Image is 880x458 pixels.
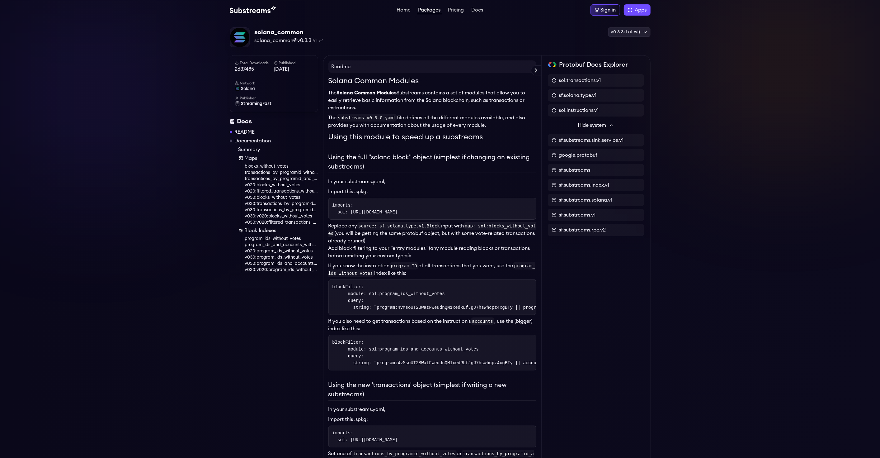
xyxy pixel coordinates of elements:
[559,151,598,159] span: google.protobuf
[238,146,318,153] a: Summary
[328,262,535,277] code: program_ids_without_votes
[245,219,318,226] a: v030:v020:filtered_transactions_without_votes
[328,114,536,129] p: The file defines all the different modules available, and also provides you with documentation ab...
[352,450,457,457] code: transactions_by_programid_without_votes
[235,101,313,107] a: StreamingFast
[235,137,271,145] a: Documentation
[635,6,647,14] span: Apps
[241,101,272,107] span: StreamingFast
[274,60,313,65] h6: Published
[238,155,318,162] a: Maps
[332,284,662,310] code: blockFilter: module: sol:program_ids_without_votes query: string: "program:4vMsoUT2BWatFweudnQM1x...
[591,4,620,16] a: Sign in
[238,228,243,233] img: Block Index icon
[245,207,318,213] a: v030:transactions_by_programid_and_account_without_votes
[245,260,318,267] a: v030:program_ids_and_accounts_without_votes
[328,131,536,143] h1: Using this module to speed up a substreams
[328,188,536,195] li: Import this .spkg:
[328,222,536,245] p: Replace any input with (you will be getting the same protobuf object, but with some vote-related ...
[319,39,323,42] button: Copy .spkg link to clipboard
[396,7,412,14] a: Home
[238,227,318,234] a: Block Indexes
[337,90,397,95] strong: Solana Common Modules
[230,117,318,126] div: Docs
[245,213,318,219] a: v030:v020:blocks_without_votes
[245,176,318,182] a: transactions_by_programid_and_account_without_votes
[245,254,318,260] a: v030:program_ids_without_votes
[328,416,536,423] li: Import this .spkg:
[235,60,274,65] h6: Total Downloads
[328,380,536,401] h2: Using the new 'transactions' object (simplest if writing a new substreams)
[471,317,494,325] code: accounts
[238,156,243,161] img: Map icon
[357,222,441,230] code: source: sf.solana.type.v1.Block
[390,262,418,270] code: program ID
[274,65,313,73] span: [DATE]
[235,86,240,91] img: solana
[328,75,536,87] h1: Solana Common Modules
[230,28,249,47] img: Package Logo
[235,128,255,136] a: README
[447,7,465,14] a: Pricing
[245,163,318,169] a: blocks_without_votes
[245,169,318,176] a: transactions_by_programid_without_votes
[245,248,318,254] a: v020:program_ids_without_votes
[245,267,318,273] a: v030:v020:program_ids_without_votes
[328,245,536,260] p: Add block filtering to your "entry modules" (any module reading blocks or transactions before emi...
[313,39,317,42] button: Copy package name and version
[332,340,662,365] code: blockFilter: module: sol:program_ids_and_accounts_without_votes query: string: "program:4vMsoUT2B...
[241,86,255,92] span: solana
[235,81,313,86] h6: Network
[245,201,318,207] a: v030:transactions_by_programid_without_votes
[417,7,442,14] a: Packages
[245,236,318,242] a: program_ids_without_votes
[559,77,601,84] span: sol.transactions.v1
[245,188,318,194] a: v020:filtered_transactions_without_votes
[235,86,313,92] a: solana
[559,136,624,144] span: sf.substreams.sink.service.v1
[337,114,397,122] code: substreams-v0.3.0.yaml
[245,242,318,248] a: program_ids_and_accounts_without_votes
[328,89,536,112] p: The Substreams contains a set of modules that allow you to easily retrieve basic information from...
[608,27,651,37] div: v0.3.3 (Latest)
[559,211,596,219] span: sf.substreams.v1
[559,60,628,69] h2: Protobuf Docs Explorer
[245,182,318,188] a: v020:blocks_without_votes
[332,431,398,442] code: imports: sol: [URL][DOMAIN_NAME]
[328,153,536,173] h2: Using the full "solana block" object (simplest if changing an existing substreams)
[559,166,591,174] span: sf.substreams
[559,196,613,204] span: sf.substreams.solana.v1
[559,226,606,234] span: sf.substreams.rpc.v2
[578,122,606,129] span: Hide system
[328,222,536,237] code: map: sol:blocks_without_votes
[235,65,274,73] span: 2637485
[255,37,312,44] span: solana_common@v0.3.3
[548,62,557,67] img: Protobuf
[470,7,485,14] a: Docs
[328,406,536,413] p: In your substreams.yaml,
[601,6,616,14] div: Sign in
[328,317,536,332] p: If you also need to get transactions based on the instruction's , use the (bigger) index like this:
[328,60,536,73] h4: Readme
[559,181,609,189] span: sf.substreams.index.v1
[559,107,599,114] span: sol.instructions.v1
[548,119,644,131] button: Hide system
[328,178,536,185] p: In your substreams.yaml,
[255,28,323,37] div: solana_common
[230,6,276,14] img: Substream's logo
[332,203,398,215] code: imports: sol: [URL][DOMAIN_NAME]
[559,92,597,99] span: sf.solana.type.v1
[235,96,313,101] h6: Publisher
[245,194,318,201] a: v030:blocks_without_votes
[328,262,536,277] p: If you know the instruction of all transactions that you want, use the index like this:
